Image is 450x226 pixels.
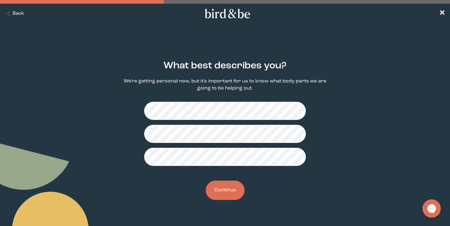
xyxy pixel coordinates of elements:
a: ✕ [439,8,445,19]
iframe: Gorgias live chat messenger [419,197,444,220]
p: We're getting personal now, but it's important for us to know what body parts we are going to be ... [118,78,333,92]
h2: What best describes you? [163,59,287,73]
span: ✕ [439,10,445,17]
button: Back Button [5,10,24,17]
button: Continue [206,181,245,200]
